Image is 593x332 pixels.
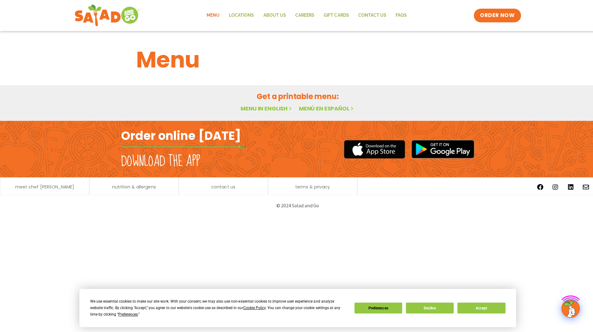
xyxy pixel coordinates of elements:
[136,43,457,76] h1: Menu
[298,104,353,112] a: Menú en español
[410,139,473,158] img: google_play
[118,311,137,315] span: Preferences
[201,8,223,23] a: Menu
[74,3,139,28] img: new-SAG-logo-768×292
[120,144,244,148] img: fork
[223,8,258,23] a: Locations
[120,127,240,143] h2: Order online [DATE]
[124,200,469,209] p: © 2024 Salad and Go
[79,288,514,326] div: Cookie Consent Prompt
[352,8,389,23] a: Contact Us
[289,8,318,23] a: Careers
[318,8,352,23] a: GIFT CARDS
[472,9,519,22] a: ORDER NOW
[456,301,503,312] button: Accept
[120,152,199,170] h2: Download the app
[258,8,289,23] a: About Us
[201,8,410,23] nav: Menu
[15,184,74,188] a: meet chef [PERSON_NAME]
[478,12,513,19] span: ORDER NOW
[242,304,264,309] span: Cookie Policy
[136,91,457,101] h2: Get a printable menu:
[353,301,401,312] button: Preferences
[404,301,452,312] button: Decline
[112,184,155,188] a: nutrition & allergens
[211,184,234,188] a: contact us
[90,297,345,317] div: We use essential cookies to make our site work. With your consent, we may also use non-essential ...
[343,139,403,159] img: appstore
[240,104,292,112] a: Menu in English
[294,184,329,188] a: terms & privacy
[389,8,410,23] a: FAQs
